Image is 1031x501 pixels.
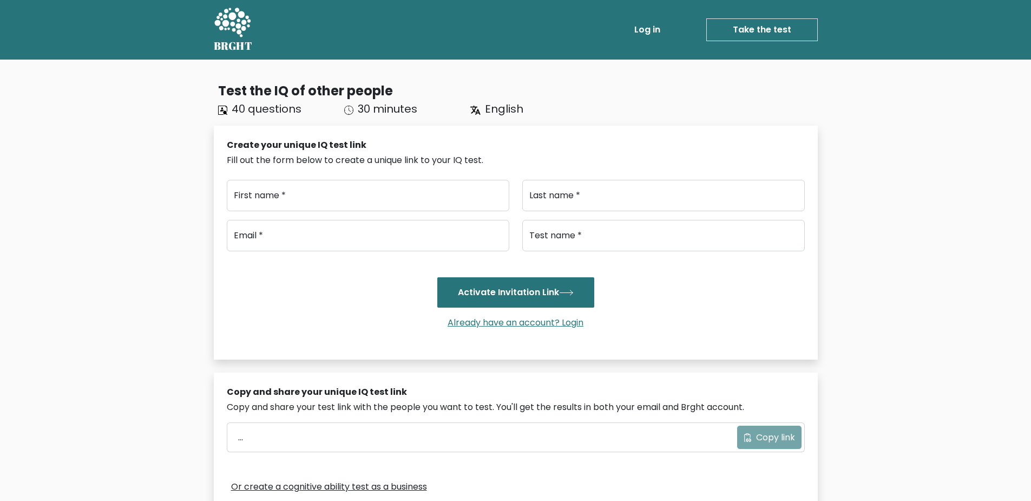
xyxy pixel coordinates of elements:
[522,220,805,251] input: Test name
[443,316,588,329] a: Already have an account? Login
[214,4,253,55] a: BRGHT
[485,101,523,116] span: English
[218,81,818,101] div: Test the IQ of other people
[227,401,805,414] div: Copy and share your test link with the people you want to test. You'll get the results in both yo...
[630,19,665,41] a: Log in
[214,40,253,53] h5: BRGHT
[227,139,805,152] div: Create your unique IQ test link
[227,180,509,211] input: First name
[232,101,301,116] span: 40 questions
[358,101,417,116] span: 30 minutes
[706,18,818,41] a: Take the test
[231,480,427,493] a: Or create a cognitive ability test as a business
[522,180,805,211] input: Last name
[437,277,594,308] button: Activate Invitation Link
[227,220,509,251] input: Email
[227,154,805,167] div: Fill out the form below to create a unique link to your IQ test.
[227,386,805,399] div: Copy and share your unique IQ test link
